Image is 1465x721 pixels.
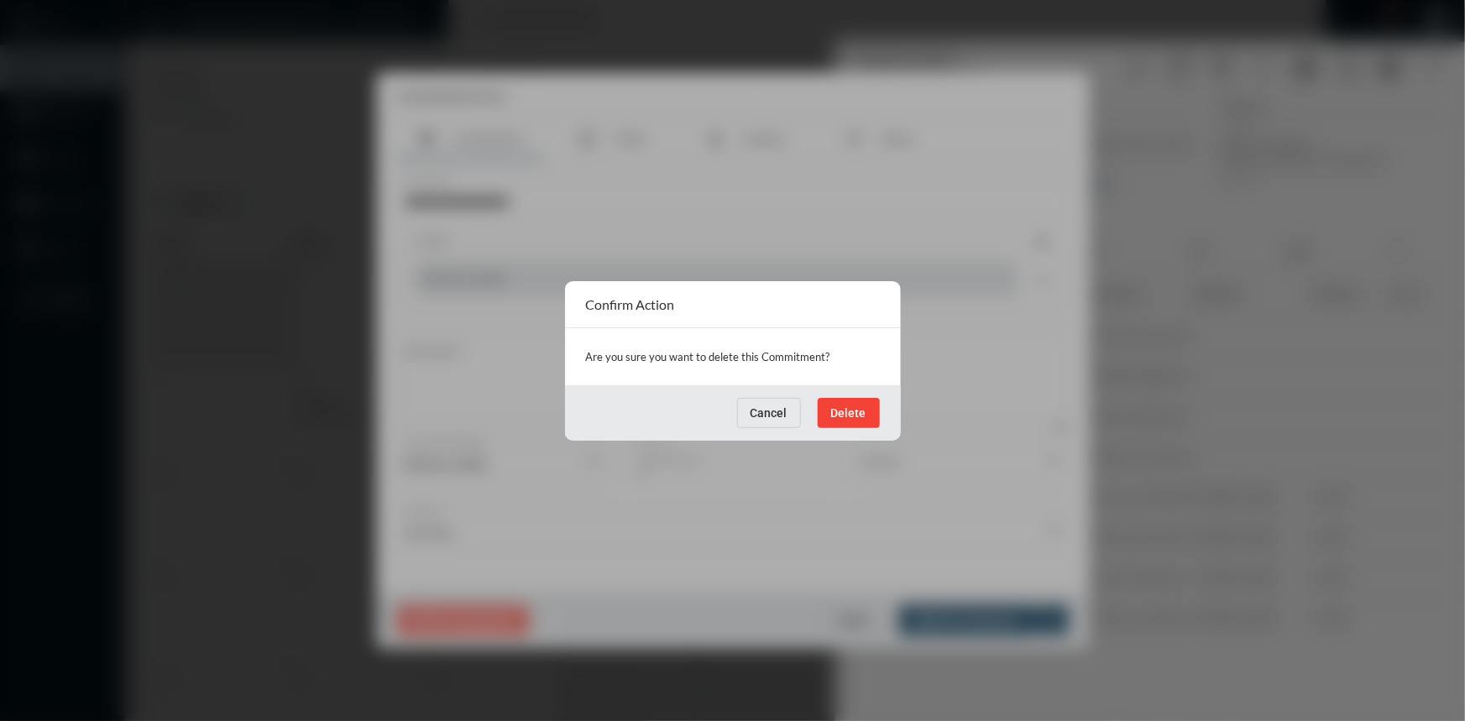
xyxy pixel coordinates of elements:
span: Delete [831,406,866,420]
span: Cancel [751,406,787,420]
p: Are you sure you want to delete this Commitment? [586,345,880,368]
h2: Confirm Action [586,296,675,312]
button: Cancel [737,398,801,428]
button: Delete [818,398,880,428]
